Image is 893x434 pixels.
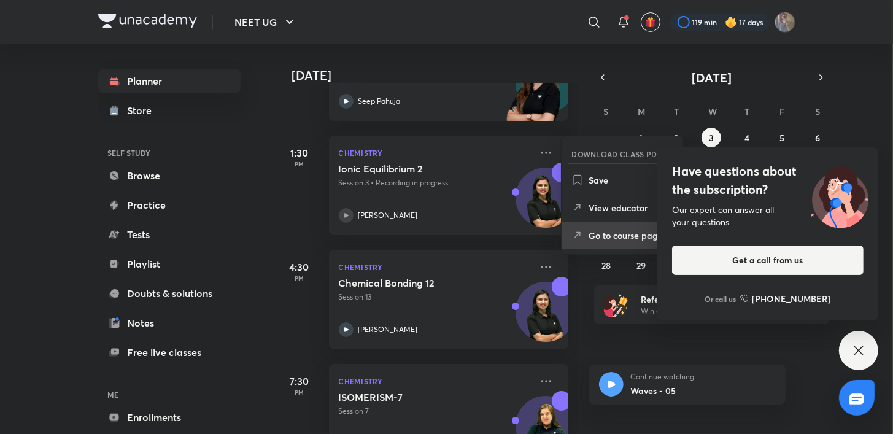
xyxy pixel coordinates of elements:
[501,48,568,133] img: unacademy
[98,222,241,247] a: Tests
[339,145,532,160] p: Chemistry
[98,281,241,306] a: Doubts & solutions
[98,311,241,335] a: Notes
[632,255,651,275] button: September 29, 2025
[571,149,662,160] h6: DOWNLOAD CLASS PDF
[636,260,646,271] abbr: September 29, 2025
[98,14,197,31] a: Company Logo
[275,160,324,168] p: PM
[275,145,324,160] h5: 1:30
[358,324,418,335] p: [PERSON_NAME]
[292,68,581,83] h4: [DATE]
[641,293,792,306] h6: Refer friends
[589,201,673,214] p: View educator
[98,98,241,123] a: Store
[339,163,492,175] h5: Ionic Equilibrium 2
[705,293,736,304] p: Or call us
[779,106,784,117] abbr: Friday
[516,289,575,347] img: Avatar
[815,132,820,144] abbr: September 6, 2025
[641,12,660,32] button: avatar
[98,163,241,188] a: Browse
[275,374,324,389] h5: 7:30
[702,128,721,147] button: September 3, 2025
[275,389,324,396] p: PM
[339,292,532,303] p: Session 13
[744,132,749,144] abbr: September 4, 2025
[737,128,757,147] button: September 4, 2025
[98,142,241,163] h6: SELF STUDY
[692,69,732,86] span: [DATE]
[801,162,878,228] img: ttu_illustration_new.svg
[744,106,749,117] abbr: Thursday
[725,16,737,28] img: streak
[667,128,686,147] button: September 2, 2025
[98,193,241,217] a: Practice
[98,14,197,28] img: Company Logo
[808,128,827,147] button: September 6, 2025
[358,96,401,107] p: Seep Pahuja
[740,292,831,305] a: [PHONE_NUMBER]
[772,128,792,147] button: September 5, 2025
[638,106,646,117] abbr: Monday
[339,260,532,274] p: Chemistry
[339,374,532,389] p: Chemistry
[516,174,575,233] img: Avatar
[339,277,492,289] h5: Chemical Bonding 12
[672,204,864,228] div: Our expert can answer all your questions
[275,274,324,282] p: PM
[603,106,608,117] abbr: Sunday
[815,106,820,117] abbr: Saturday
[604,292,628,317] img: referral
[672,246,864,275] button: Get a call from us
[709,132,714,144] abbr: September 3, 2025
[631,384,776,397] p: Waves - 05
[98,69,241,93] a: Planner
[589,174,673,187] p: Save
[611,69,813,86] button: [DATE]
[708,106,717,117] abbr: Wednesday
[98,340,241,365] a: Free live classes
[672,162,864,199] h4: Have questions about the subscription?
[228,10,304,34] button: NEET UG
[632,128,651,147] button: September 1, 2025
[752,292,831,305] h6: [PHONE_NUMBER]
[339,177,532,188] p: Session 3 • Recording in progress
[596,255,616,275] button: September 28, 2025
[339,391,492,403] h5: ISOMERISM-7
[675,132,679,144] abbr: September 2, 2025
[128,103,160,118] div: Store
[641,306,792,317] p: Win a laptop, vouchers & more
[601,260,611,271] abbr: September 28, 2025
[98,384,241,405] h6: ME
[98,252,241,276] a: Playlist
[775,12,795,33] img: shubhanshu yadav
[779,132,784,144] abbr: September 5, 2025
[645,17,656,28] img: avatar
[275,260,324,274] h5: 4:30
[640,132,643,144] abbr: September 1, 2025
[674,106,679,117] abbr: Tuesday
[358,210,418,221] p: [PERSON_NAME]
[339,406,532,417] p: Session 7
[631,372,776,382] p: Continue watching
[98,405,241,430] a: Enrollments
[589,229,673,242] p: Go to course page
